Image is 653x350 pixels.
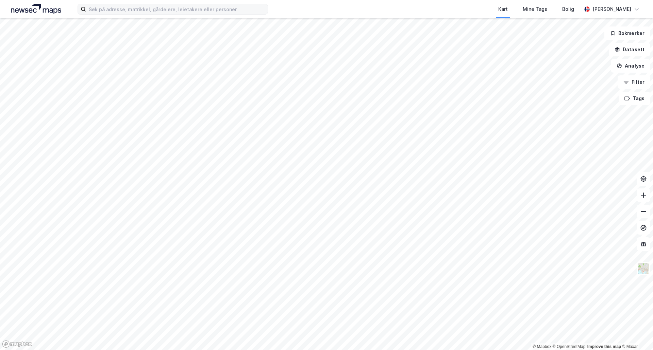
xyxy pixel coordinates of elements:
div: [PERSON_NAME] [592,5,631,13]
div: Mine Tags [523,5,547,13]
input: Søk på adresse, matrikkel, gårdeiere, leietakere eller personer [86,4,268,14]
div: Kart [498,5,508,13]
div: Kontrollprogram for chat [619,317,653,350]
div: Bolig [562,5,574,13]
img: logo.a4113a55bc3d86da70a041830d287a7e.svg [11,4,61,14]
iframe: Chat Widget [619,317,653,350]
